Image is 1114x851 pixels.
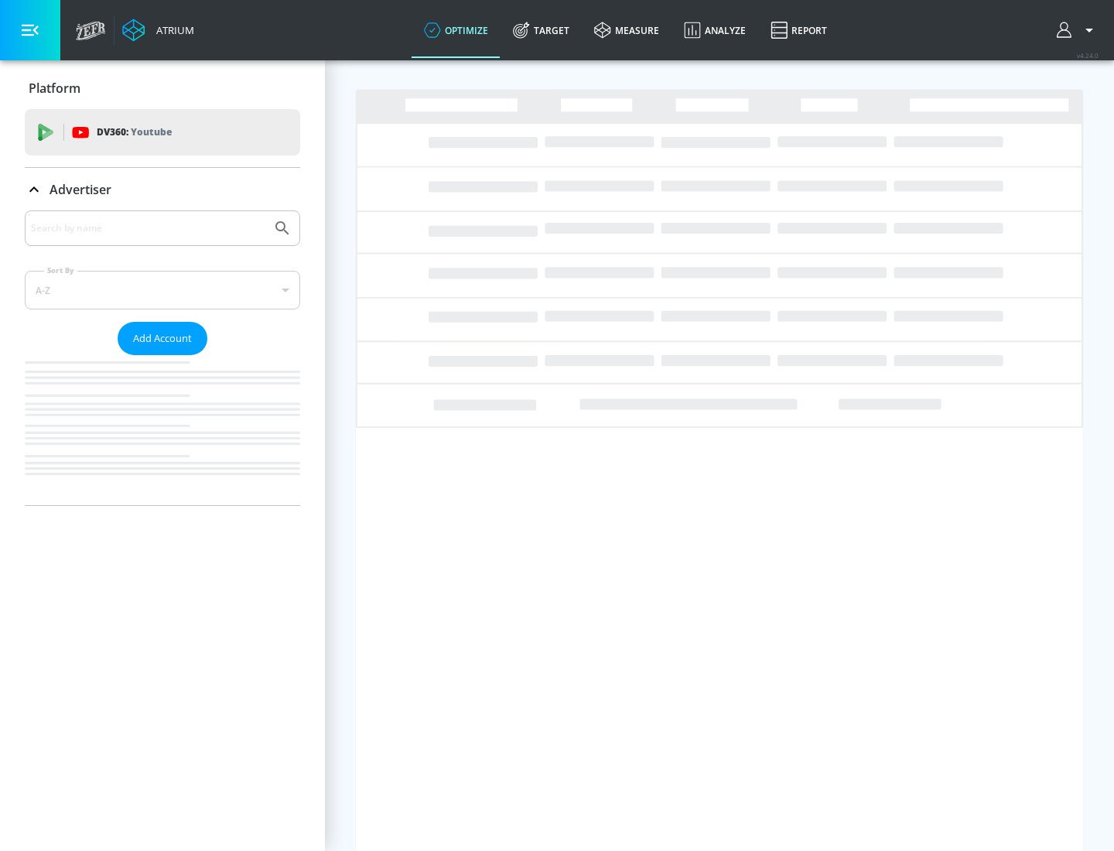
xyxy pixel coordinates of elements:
span: v 4.24.0 [1077,51,1099,60]
div: A-Z [25,271,300,309]
a: measure [582,2,671,58]
nav: list of Advertiser [25,355,300,505]
p: Platform [29,80,80,97]
a: optimize [412,2,501,58]
input: Search by name [31,218,265,238]
div: Advertiser [25,168,300,211]
p: DV360: [97,124,172,141]
div: Advertiser [25,210,300,505]
label: Sort By [44,265,77,275]
p: Youtube [131,124,172,140]
a: Analyze [671,2,758,58]
button: Add Account [118,322,207,355]
div: Platform [25,67,300,110]
a: Report [758,2,839,58]
a: Atrium [122,19,194,42]
div: DV360: Youtube [25,109,300,156]
a: Target [501,2,582,58]
span: Add Account [133,330,192,347]
div: Atrium [150,23,194,37]
p: Advertiser [50,181,111,198]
